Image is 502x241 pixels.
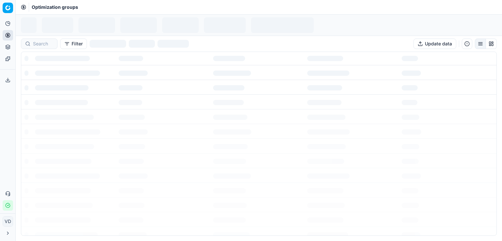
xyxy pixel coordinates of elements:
[32,4,78,10] nav: breadcrumb
[33,40,53,47] input: Search
[3,217,13,226] span: VD
[413,39,456,49] button: Update data
[60,39,87,49] button: Filter
[32,4,78,10] span: Optimization groups
[3,216,13,227] button: VD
